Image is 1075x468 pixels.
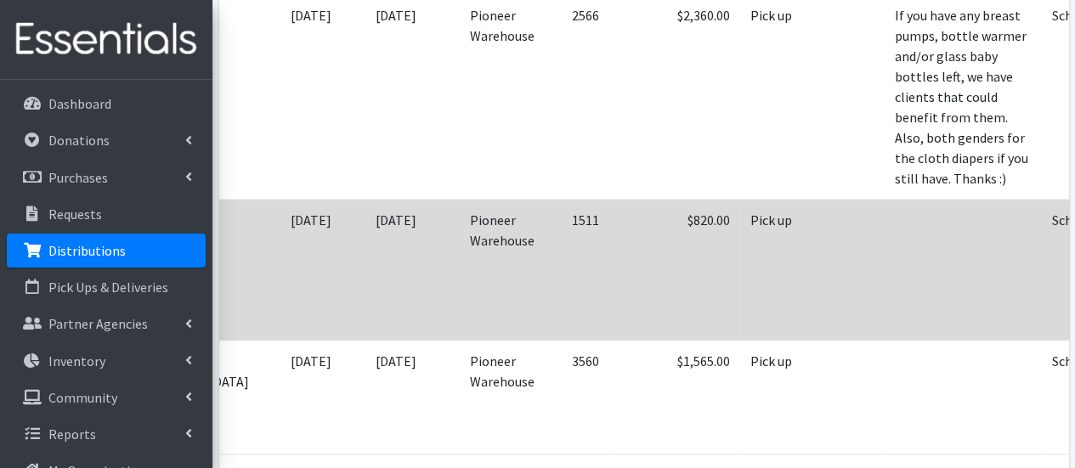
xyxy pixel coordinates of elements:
[7,161,206,195] a: Purchases
[7,270,206,304] a: Pick Ups & Deliveries
[7,197,206,231] a: Requests
[365,340,460,454] td: [DATE]
[7,417,206,451] a: Reports
[545,200,609,340] td: 1511
[48,352,105,369] p: Inventory
[460,200,545,340] td: Pioneer Warehouse
[365,200,460,340] td: [DATE]
[280,200,365,340] td: [DATE]
[740,340,811,454] td: Pick up
[48,389,117,406] p: Community
[7,307,206,341] a: Partner Agencies
[609,200,740,340] td: $820.00
[48,169,108,186] p: Purchases
[609,340,740,454] td: $1,565.00
[7,381,206,414] a: Community
[7,11,206,68] img: HumanEssentials
[7,234,206,268] a: Distributions
[460,340,545,454] td: Pioneer Warehouse
[545,340,609,454] td: 3560
[48,206,102,223] p: Requests
[48,242,126,259] p: Distributions
[740,200,811,340] td: Pick up
[48,315,148,332] p: Partner Agencies
[7,87,206,121] a: Dashboard
[48,132,110,149] p: Donations
[48,426,96,443] p: Reports
[280,340,365,454] td: [DATE]
[48,279,168,296] p: Pick Ups & Deliveries
[48,95,111,112] p: Dashboard
[7,344,206,378] a: Inventory
[7,123,206,157] a: Donations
